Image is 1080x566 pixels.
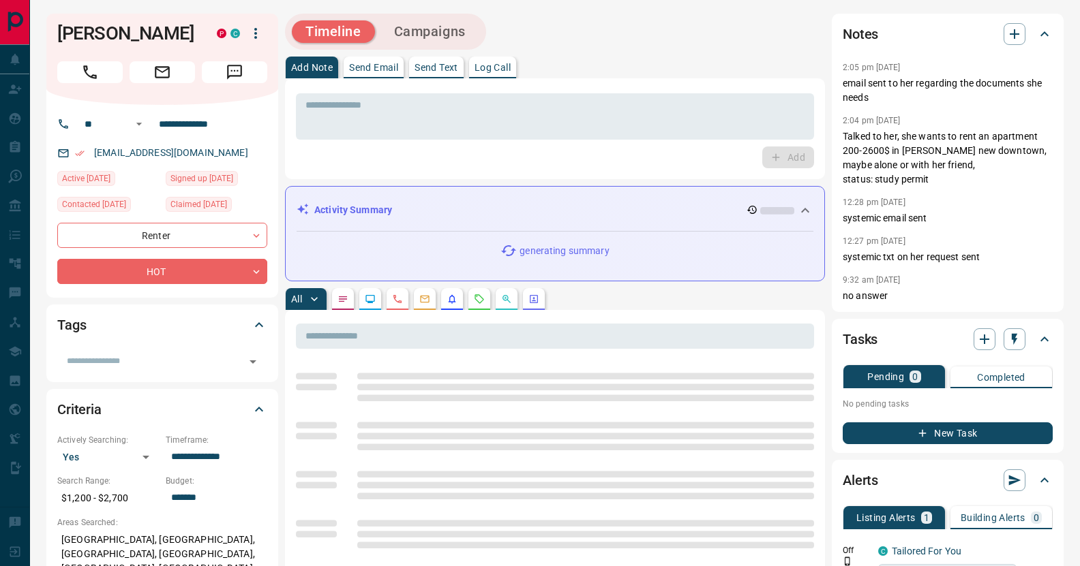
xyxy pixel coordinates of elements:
[57,446,159,468] div: Yes
[131,116,147,132] button: Open
[57,309,267,341] div: Tags
[202,61,267,83] span: Message
[291,294,302,304] p: All
[892,546,961,556] a: Tailored For You
[843,129,1053,187] p: Talked to her, she wants to rent an apartment 200-2600$ in [PERSON_NAME] new downtown, maybe alon...
[856,513,916,522] p: Listing Alerts
[217,29,226,38] div: property.ca
[230,29,240,38] div: condos.ca
[843,556,852,566] svg: Push Notification Only
[166,434,267,446] p: Timeframe:
[62,198,126,211] span: Contacted [DATE]
[843,23,878,45] h2: Notes
[419,294,430,304] svg: Emails
[380,20,479,43] button: Campaigns
[337,294,348,304] svg: Notes
[843,394,1053,414] p: No pending tasks
[57,61,123,83] span: Call
[130,61,195,83] span: Email
[843,76,1053,105] p: email sent to her regarding the documents she needs
[843,18,1053,50] div: Notes
[243,352,262,371] button: Open
[867,372,904,381] p: Pending
[57,487,159,509] p: $1,200 - $2,700
[1034,513,1039,522] p: 0
[843,422,1053,444] button: New Task
[365,294,376,304] svg: Lead Browsing Activity
[961,513,1025,522] p: Building Alerts
[57,516,267,529] p: Areas Searched:
[843,250,1053,264] p: systemic txt on her request sent
[843,198,905,207] p: 12:28 pm [DATE]
[843,469,878,491] h2: Alerts
[843,116,901,125] p: 2:04 pm [DATE]
[170,198,227,211] span: Claimed [DATE]
[292,20,375,43] button: Timeline
[62,172,110,185] span: Active [DATE]
[415,63,458,72] p: Send Text
[166,171,267,190] div: Mon Jun 02 2025
[843,236,905,246] p: 12:27 pm [DATE]
[57,475,159,487] p: Search Range:
[520,244,609,258] p: generating summary
[57,22,196,44] h1: [PERSON_NAME]
[57,398,102,420] h2: Criteria
[166,197,267,216] div: Mon Jun 02 2025
[843,464,1053,497] div: Alerts
[475,63,511,72] p: Log Call
[912,372,918,381] p: 0
[75,148,85,158] svg: Email Verified
[977,373,1025,382] p: Completed
[843,211,1053,225] p: systemic email sent
[57,434,159,446] p: Actively Searching:
[843,328,877,350] h2: Tasks
[843,289,1053,303] p: no answer
[57,393,267,426] div: Criteria
[349,63,398,72] p: Send Email
[94,147,248,158] a: [EMAIL_ADDRESS][DOMAIN_NAME]
[843,544,870,556] p: Off
[166,475,267,487] p: Budget:
[501,294,512,304] svg: Opportunities
[843,63,901,72] p: 2:05 pm [DATE]
[843,275,901,285] p: 9:32 am [DATE]
[314,203,392,217] p: Activity Summary
[57,223,267,248] div: Renter
[528,294,539,304] svg: Agent Actions
[170,172,233,185] span: Signed up [DATE]
[878,546,888,556] div: condos.ca
[924,513,929,522] p: 1
[57,171,159,190] div: Sun Aug 10 2025
[447,294,457,304] svg: Listing Alerts
[392,294,403,304] svg: Calls
[297,198,813,223] div: Activity Summary
[843,323,1053,356] div: Tasks
[57,314,86,336] h2: Tags
[57,197,159,216] div: Mon Jun 02 2025
[57,259,267,284] div: HOT
[291,63,333,72] p: Add Note
[474,294,485,304] svg: Requests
